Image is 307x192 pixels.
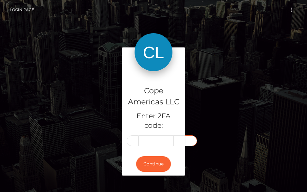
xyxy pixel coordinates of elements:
h4: Cope Americas LLC [127,85,180,108]
button: Toggle navigation [286,6,297,14]
img: Cope Americas LLC [135,33,172,71]
a: Login Page [10,3,34,16]
h5: Enter 2FA code: [127,111,180,131]
button: Continue [136,156,171,172]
